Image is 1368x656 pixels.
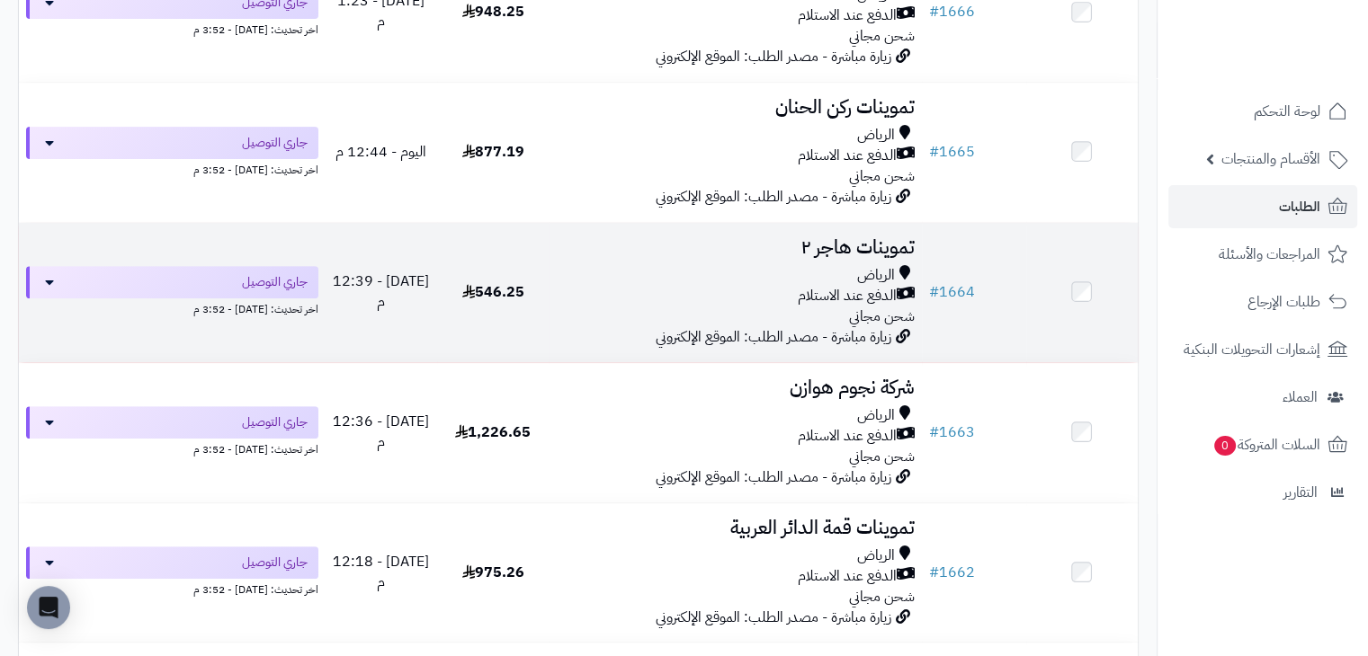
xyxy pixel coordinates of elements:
[1279,194,1320,219] span: الطلبات
[1247,289,1320,315] span: طلبات الإرجاع
[929,281,939,303] span: #
[462,141,524,163] span: 877.19
[929,562,939,583] span: #
[798,286,897,306] span: الدفع عند الاستلام
[929,1,975,22] a: #1666
[849,306,915,327] span: شحن مجاني
[462,1,524,22] span: 948.25
[26,19,318,38] div: اخر تحديث: [DATE] - 3:52 م
[929,421,939,443] span: #
[556,377,914,398] h3: شركة نجوم هوازن
[929,281,975,303] a: #1664
[1168,280,1357,324] a: طلبات الإرجاع
[1219,242,1320,267] span: المراجعات والأسئلة
[1184,337,1320,362] span: إشعارات التحويلات البنكية
[1221,146,1320,172] span: الأقسام والمنتجات
[333,270,429,313] span: [DATE] - 12:39 م
[556,237,914,258] h3: تموينات هاجر ٢
[1254,99,1320,124] span: لوحة التحكم
[1283,480,1318,505] span: التقارير
[929,1,939,22] span: #
[849,25,915,47] span: شحن مجاني
[1168,233,1357,276] a: المراجعات والأسئلة
[1168,471,1357,514] a: التقارير
[556,518,914,538] h3: تموينات قمة الدائر العربية
[1212,432,1320,457] span: السلات المتروكة
[1246,40,1351,77] img: logo-2.png
[1168,90,1357,133] a: لوحة التحكم
[242,273,308,291] span: جاري التوصيل
[656,46,891,67] span: زيارة مباشرة - مصدر الطلب: الموقع الإلكتروني
[26,439,318,457] div: اخر تحديث: [DATE] - 3:52 م
[242,134,308,152] span: جاري التوصيل
[849,586,915,607] span: شحن مجاني
[929,141,975,163] a: #1665
[929,141,939,163] span: #
[656,186,891,208] span: زيارة مباشرة - مصدر الطلب: الموقع الإلكتروني
[242,554,308,572] span: جاري التوصيل
[462,562,524,583] span: 975.26
[798,146,897,166] span: الدفع عند الاستلام
[335,141,426,163] span: اليوم - 12:44 م
[1214,436,1237,457] span: 0
[849,165,915,187] span: شحن مجاني
[333,411,429,453] span: [DATE] - 12:36 م
[929,562,975,583] a: #1662
[26,298,318,317] div: اخر تحديث: [DATE] - 3:52 م
[26,159,318,178] div: اخر تحديث: [DATE] - 3:52 م
[857,265,895,286] span: الرياض
[798,426,897,447] span: الدفع عند الاستلام
[26,579,318,598] div: اخر تحديث: [DATE] - 3:52 م
[798,566,897,587] span: الدفع عند الاستلام
[27,586,70,629] div: Open Intercom Messenger
[1168,423,1357,466] a: السلات المتروكة0
[857,125,895,146] span: الرياض
[333,551,429,593] span: [DATE] - 12:18 م
[857,405,895,426] span: الرياض
[1168,185,1357,228] a: الطلبات
[798,5,897,26] span: الدفع عند الاستلام
[849,446,915,467] span: شحن مجاني
[556,97,914,118] h3: تموينات ركن الحنان
[1283,385,1318,410] span: العملاء
[455,421,531,443] span: 1,226.65
[656,466,891,488] span: زيارة مباشرة - مصدر الطلب: الموقع الإلكتروني
[1168,376,1357,419] a: العملاء
[462,281,524,303] span: 546.25
[1168,328,1357,371] a: إشعارات التحويلات البنكية
[242,413,308,431] span: جاري التوصيل
[929,421,975,443] a: #1663
[656,607,891,628] span: زيارة مباشرة - مصدر الطلب: الموقع الإلكتروني
[656,326,891,348] span: زيارة مباشرة - مصدر الطلب: الموقع الإلكتروني
[857,545,895,566] span: الرياض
